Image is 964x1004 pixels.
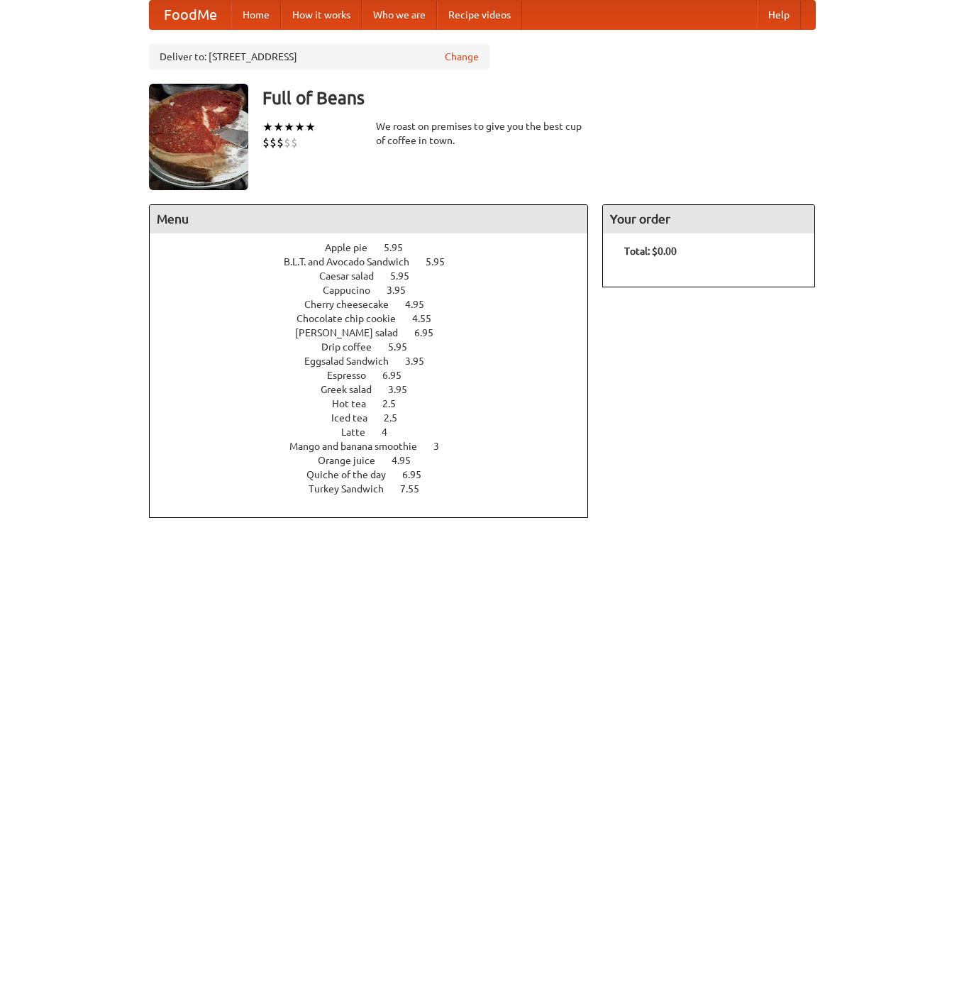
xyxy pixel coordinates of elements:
a: Espresso 6.95 [327,370,428,381]
a: Iced tea 2.5 [331,412,423,424]
li: $ [291,135,298,150]
span: 3.95 [405,355,438,367]
span: 7.55 [400,483,433,495]
a: Who we are [362,1,437,29]
span: 4.55 [412,313,445,324]
span: 4 [382,426,401,438]
li: $ [262,135,270,150]
a: Turkey Sandwich 7.55 [309,483,445,495]
li: $ [277,135,284,150]
span: 2.5 [382,398,410,409]
span: Cherry cheesecake [304,299,403,310]
a: Latte 4 [341,426,414,438]
span: 5.95 [390,270,423,282]
span: Latte [341,426,379,438]
span: 5.95 [384,242,417,253]
a: Cherry cheesecake 4.95 [304,299,450,310]
a: Home [231,1,281,29]
span: Hot tea [332,398,380,409]
a: B.L.T. and Avocado Sandwich 5.95 [284,256,471,267]
li: ★ [284,119,294,135]
span: 5.95 [426,256,459,267]
span: 3.95 [387,285,420,296]
a: Caesar salad 5.95 [319,270,436,282]
span: Espresso [327,370,380,381]
li: ★ [262,119,273,135]
a: Mango and banana smoothie 3 [289,441,465,452]
a: FoodMe [150,1,231,29]
a: How it works [281,1,362,29]
span: Orange juice [318,455,389,466]
span: [PERSON_NAME] salad [295,327,412,338]
a: Eggsalad Sandwich 3.95 [304,355,450,367]
li: ★ [294,119,305,135]
a: Chocolate chip cookie 4.55 [297,313,458,324]
h4: Your order [603,205,814,233]
span: B.L.T. and Avocado Sandwich [284,256,423,267]
a: [PERSON_NAME] salad 6.95 [295,327,460,338]
li: ★ [273,119,284,135]
span: 4.95 [392,455,425,466]
a: Drip coffee 5.95 [321,341,433,353]
a: Apple pie 5.95 [325,242,429,253]
span: Turkey Sandwich [309,483,398,495]
span: Cappucino [323,285,384,296]
li: $ [284,135,291,150]
h3: Full of Beans [262,84,816,112]
a: Orange juice 4.95 [318,455,437,466]
span: Apple pie [325,242,382,253]
span: 4.95 [405,299,438,310]
a: Change [445,50,479,64]
span: 6.95 [402,469,436,480]
span: Drip coffee [321,341,386,353]
span: Caesar salad [319,270,388,282]
span: 6.95 [414,327,448,338]
span: 6.95 [382,370,416,381]
span: Greek salad [321,384,386,395]
span: Iced tea [331,412,382,424]
a: Help [757,1,801,29]
h4: Menu [150,205,588,233]
span: 2.5 [384,412,411,424]
div: Deliver to: [STREET_ADDRESS] [149,44,489,70]
a: Greek salad 3.95 [321,384,433,395]
a: Recipe videos [437,1,522,29]
a: Quiche of the day 6.95 [306,469,448,480]
b: Total: $0.00 [624,246,677,257]
img: angular.jpg [149,84,248,190]
li: $ [270,135,277,150]
span: Mango and banana smoothie [289,441,431,452]
span: Chocolate chip cookie [297,313,410,324]
span: 5.95 [388,341,421,353]
li: ★ [305,119,316,135]
a: Cappucino 3.95 [323,285,432,296]
span: Quiche of the day [306,469,400,480]
span: Eggsalad Sandwich [304,355,403,367]
span: 3 [433,441,453,452]
a: Hot tea 2.5 [332,398,422,409]
span: 3.95 [388,384,421,395]
div: We roast on premises to give you the best cup of coffee in town. [376,119,589,148]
